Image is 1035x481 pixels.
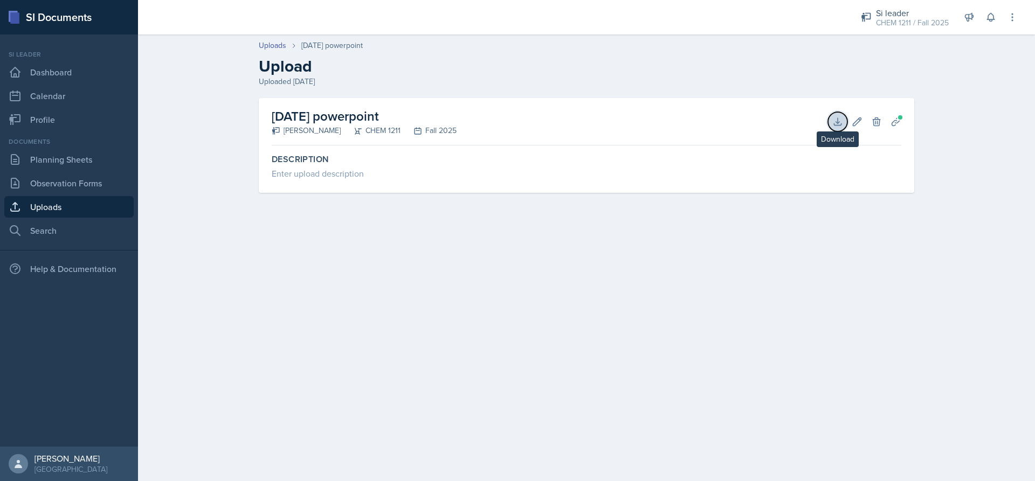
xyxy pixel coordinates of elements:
div: Uploaded [DATE] [259,76,914,87]
a: Search [4,220,134,241]
a: Calendar [4,85,134,107]
div: [PERSON_NAME] [34,453,107,464]
div: Si leader [876,6,949,19]
div: Si leader [4,50,134,59]
div: Enter upload description [272,167,901,180]
h2: [DATE] powerpoint [272,107,457,126]
button: Download [828,112,847,131]
a: Profile [4,109,134,130]
div: [DATE] powerpoint [301,40,363,51]
a: Planning Sheets [4,149,134,170]
a: Uploads [259,40,286,51]
div: CHEM 1211 / Fall 2025 [876,17,949,29]
a: Uploads [4,196,134,218]
a: Dashboard [4,61,134,83]
a: Observation Forms [4,172,134,194]
div: Fall 2025 [401,125,457,136]
label: Description [272,154,901,165]
div: [PERSON_NAME] [272,125,341,136]
div: [GEOGRAPHIC_DATA] [34,464,107,475]
div: Help & Documentation [4,258,134,280]
div: Documents [4,137,134,147]
h2: Upload [259,57,914,76]
div: CHEM 1211 [341,125,401,136]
